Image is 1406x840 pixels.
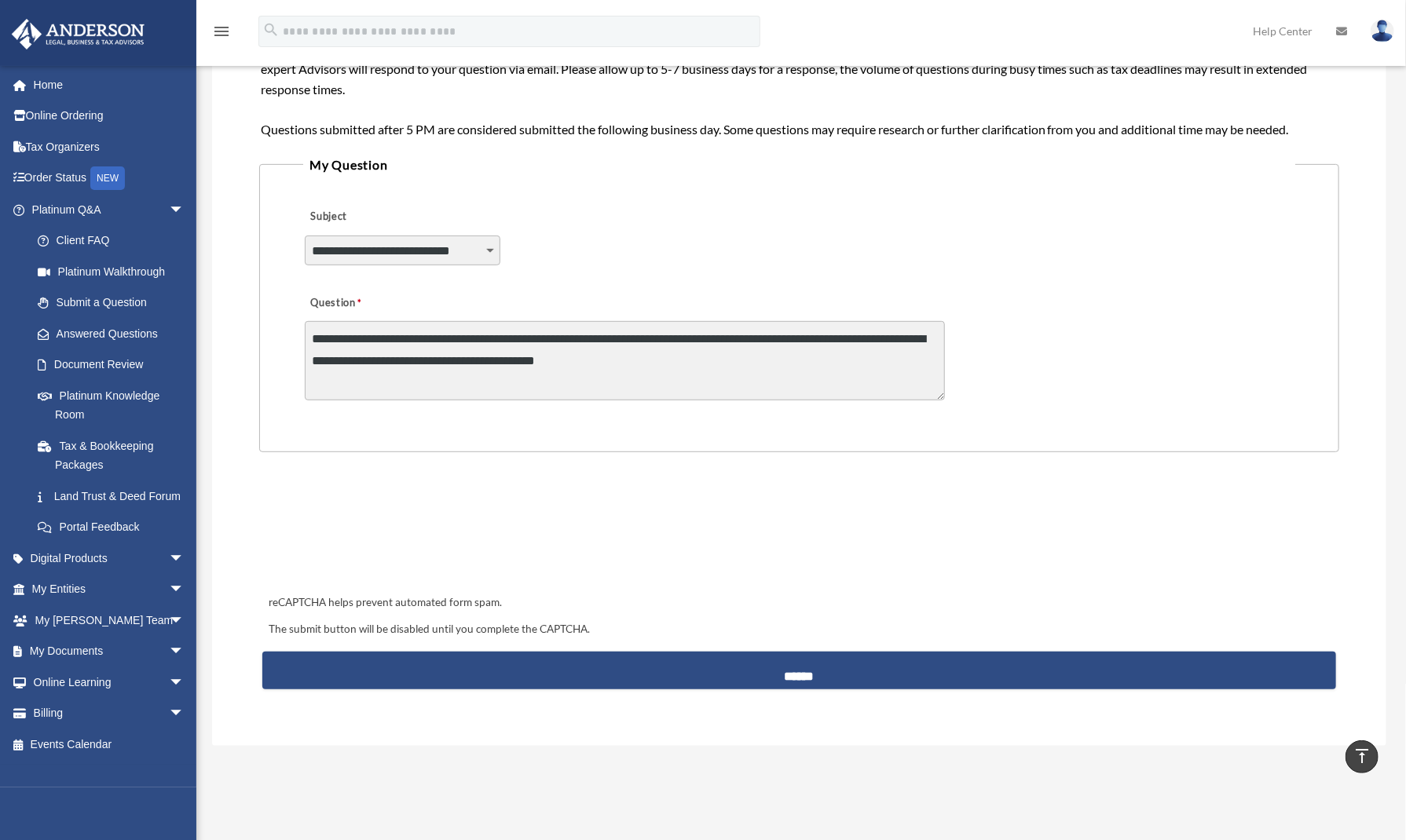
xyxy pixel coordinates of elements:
[11,604,208,636] a: My [PERSON_NAME] Teamarrow_drop_down
[169,574,200,606] span: arrow_drop_down
[7,19,149,49] img: Anderson Advisors Platinum Portal
[169,194,200,226] span: arrow_drop_down
[262,620,1336,639] div: The submit button will be disabled until you complete the CAPTCHA.
[303,154,1295,176] legend: My Question
[169,667,200,699] span: arrow_drop_down
[11,163,208,195] a: Order StatusNEW
[11,69,208,100] a: Home
[212,27,231,41] a: menu
[22,318,208,349] a: Answered Questions
[22,380,208,430] a: Platinum Knowledge Room
[11,574,208,605] a: My Entitiesarrow_drop_down
[11,131,208,163] a: Tax Organizers
[264,501,503,562] iframe: reCAPTCHA
[22,256,208,287] a: Platinum Walkthrough
[305,206,454,228] label: Subject
[11,636,208,667] a: My Documentsarrow_drop_down
[11,100,208,132] a: Online Ordering
[11,542,208,574] a: Digital Productsarrow_drop_down
[11,729,208,760] a: Events Calendar
[22,480,208,512] a: Land Trust & Deed Forum
[262,593,1336,612] div: reCAPTCHA helps prevent automated form spam.
[169,604,200,637] span: arrow_drop_down
[1346,740,1379,773] a: vertical_align_top
[90,166,125,190] div: NEW
[1353,747,1371,765] i: vertical_align_top
[11,194,208,225] a: Platinum Q&Aarrow_drop_down
[305,292,427,314] label: Question
[11,698,208,729] a: Billingarrow_drop_down
[169,542,200,575] span: arrow_drop_down
[1371,20,1394,42] img: User Pic
[212,22,231,41] i: menu
[262,21,280,38] i: search
[169,698,200,730] span: arrow_drop_down
[22,349,208,381] a: Document Review
[11,667,208,698] a: Online Learningarrow_drop_down
[22,287,200,319] a: Submit a Question
[169,636,200,668] span: arrow_drop_down
[22,225,208,257] a: Client FAQ
[22,512,208,543] a: Portal Feedback
[22,430,208,480] a: Tax & Bookkeeping Packages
